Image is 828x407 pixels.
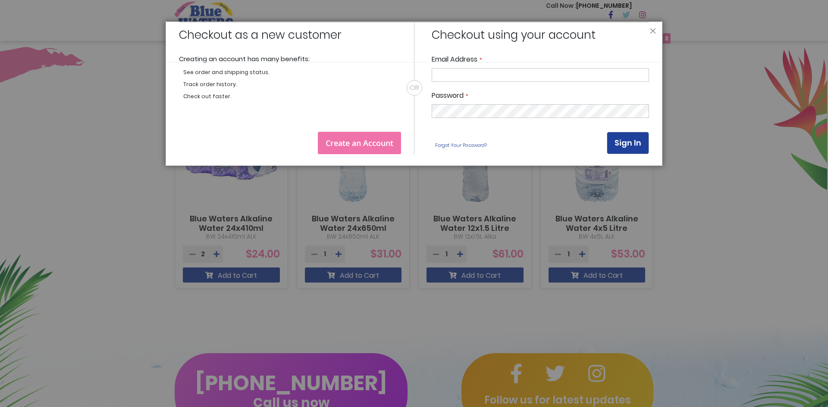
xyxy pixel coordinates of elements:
li: Track order history. [183,81,401,88]
li: See order and shipping status. [183,68,401,76]
a: Create an Account [318,132,401,154]
a: Forgot Your Password? [432,139,490,152]
span: Create an Account [326,138,393,148]
span: Sign In [615,137,641,148]
span: Forgot Your Password? [435,142,487,149]
button: Sign In [607,132,649,154]
span: Password [432,90,464,100]
li: Check out faster. [183,93,401,100]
